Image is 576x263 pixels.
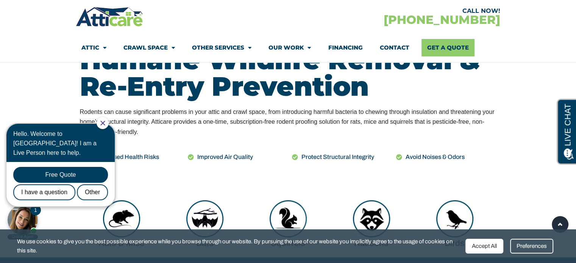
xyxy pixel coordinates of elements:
[465,239,503,254] div: Accept All
[300,152,374,162] span: Protect Structural Integrity
[379,39,409,56] a: Contact
[123,39,175,56] a: Crawl Space
[192,39,251,56] a: Other Services
[510,239,553,254] div: Preferences
[9,68,72,84] div: I have a question
[80,107,496,137] div: Rodents can cause significant problems in your attic and crawl space, from introducing harmful ba...
[9,13,104,41] div: Hello. Welcome to [GEOGRAPHIC_DATA]! I am a Live Person here to help.
[97,5,101,9] a: Close Chat
[9,51,104,67] div: Free Quote
[80,47,496,100] h2: Humane Wildlife Removal & Re-Entry Prevention
[288,8,500,14] div: CALL NOW!
[268,39,311,56] a: Our Work
[404,152,465,162] span: Avoid Noises & Odors
[81,39,494,56] nav: Menu
[195,152,253,162] span: Improved Air Quality
[91,152,159,162] span: Decreased Health Risks
[4,116,125,240] iframe: Chat Invitation
[81,39,106,56] a: Attic
[421,39,475,56] a: Get A Quote
[4,118,34,123] div: Online Agent
[328,39,362,56] a: Financing
[73,68,104,84] div: Other
[17,237,460,255] span: We use cookies to give you the best possible experience while you browse through our website. By ...
[93,1,105,13] div: Close Chat
[19,6,61,16] span: Opens a chat window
